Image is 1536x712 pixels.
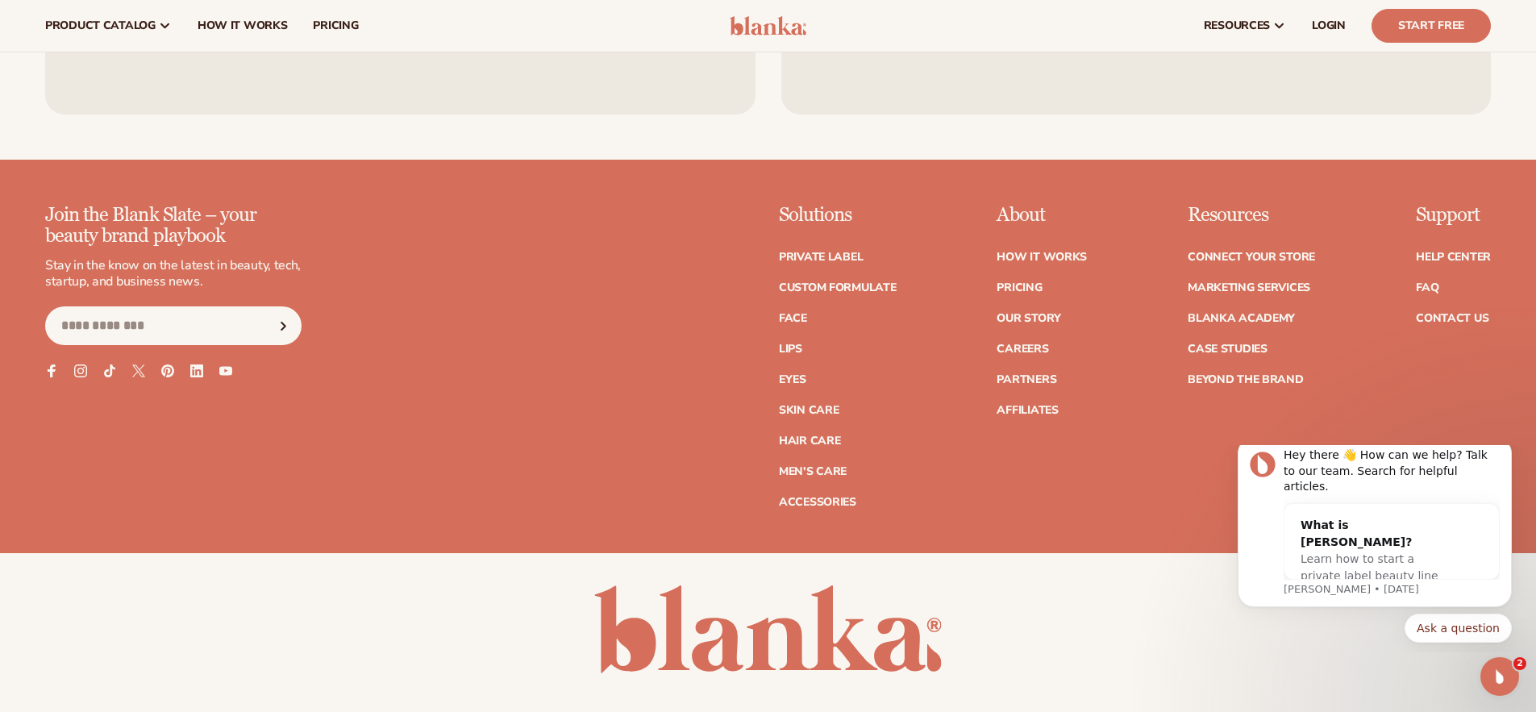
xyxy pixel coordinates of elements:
[87,72,237,106] div: What is [PERSON_NAME]?
[24,169,298,198] div: Quick reply options
[997,374,1056,385] a: Partners
[45,205,302,248] p: Join the Blank Slate – your beauty brand playbook
[1204,19,1270,32] span: resources
[779,252,863,263] a: Private label
[779,344,802,355] a: Lips
[1188,344,1268,355] a: Case Studies
[1480,657,1519,696] iframe: Intercom live chat
[45,257,302,291] p: Stay in the know on the latest in beauty, tech, startup, and business news.
[779,205,897,226] p: Solutions
[87,107,225,154] span: Learn how to start a private label beauty line with [PERSON_NAME]
[1188,205,1315,226] p: Resources
[1513,657,1526,670] span: 2
[71,59,253,169] div: What is [PERSON_NAME]?Learn how to start a private label beauty line with [PERSON_NAME]
[779,405,839,416] a: Skin Care
[779,313,807,324] a: Face
[70,137,286,152] p: Message from Lee, sent 2d ago
[198,19,288,32] span: How It Works
[779,374,806,385] a: Eyes
[1213,445,1536,652] iframe: Intercom notifications message
[1372,9,1491,43] a: Start Free
[70,2,286,135] div: Message content
[1312,19,1346,32] span: LOGIN
[779,497,856,508] a: Accessories
[1416,205,1491,226] p: Support
[36,6,62,32] img: Profile image for Lee
[1188,252,1315,263] a: Connect your store
[70,2,286,50] div: Hey there 👋 How can we help? Talk to our team. Search for helpful articles.
[997,344,1048,355] a: Careers
[1188,282,1310,294] a: Marketing services
[1416,252,1491,263] a: Help Center
[997,252,1087,263] a: How It Works
[45,19,156,32] span: product catalog
[1416,282,1438,294] a: FAQ
[1188,313,1295,324] a: Blanka Academy
[997,282,1042,294] a: Pricing
[1416,313,1488,324] a: Contact Us
[779,435,840,447] a: Hair Care
[313,19,358,32] span: pricing
[997,205,1087,226] p: About
[779,282,897,294] a: Custom formulate
[265,306,301,345] button: Subscribe
[191,169,298,198] button: Quick reply: Ask a question
[997,405,1058,416] a: Affiliates
[779,466,847,477] a: Men's Care
[997,313,1060,324] a: Our Story
[730,16,806,35] img: logo
[1188,374,1304,385] a: Beyond the brand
